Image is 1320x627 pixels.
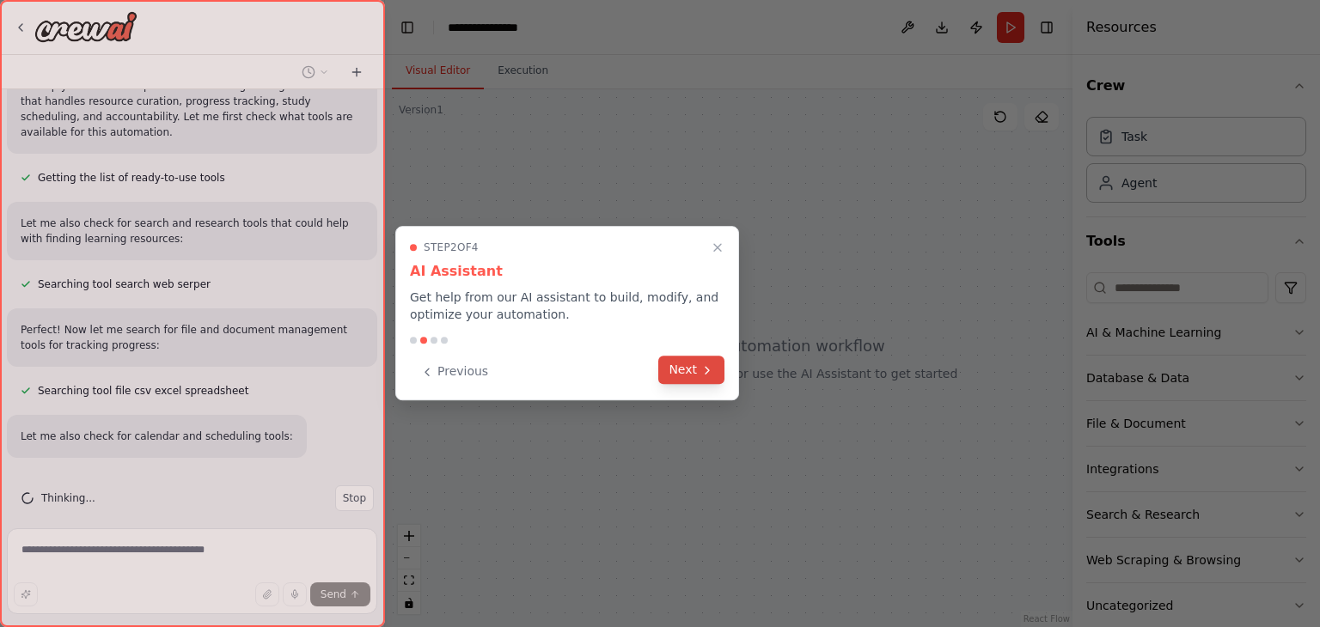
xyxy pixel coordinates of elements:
button: Close walkthrough [707,237,728,258]
button: Previous [410,357,498,386]
button: Next [658,356,724,384]
h3: AI Assistant [410,261,724,282]
span: Step 2 of 4 [424,240,479,254]
button: Hide left sidebar [395,15,419,40]
p: Get help from our AI assistant to build, modify, and optimize your automation. [410,289,724,323]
